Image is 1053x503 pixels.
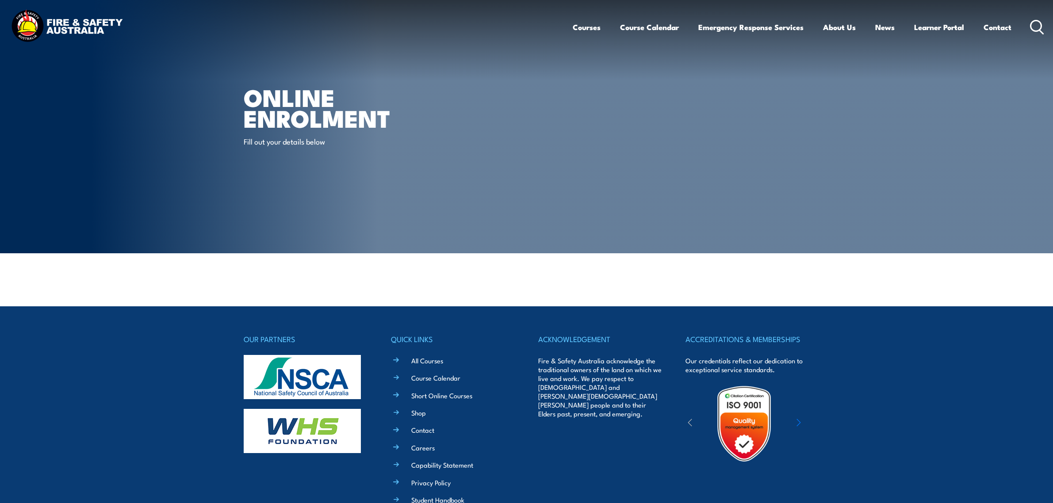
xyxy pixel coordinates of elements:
p: Fill out your details below [244,136,405,146]
a: Emergency Response Services [698,15,804,39]
p: Our credentials reflect our dedication to exceptional service standards. [685,356,809,374]
img: ewpa-logo [783,408,860,439]
a: Privacy Policy [411,478,451,487]
a: Shop [411,408,426,417]
a: Contact [411,425,434,434]
img: Untitled design (19) [705,385,783,462]
h4: QUICK LINKS [391,333,515,345]
h1: Online Enrolment [244,87,462,128]
a: About Us [823,15,856,39]
a: Capability Statement [411,460,473,469]
img: whs-logo-footer [244,409,361,453]
a: News [875,15,895,39]
h4: ACCREDITATIONS & MEMBERSHIPS [685,333,809,345]
a: Learner Portal [914,15,964,39]
p: Fire & Safety Australia acknowledge the traditional owners of the land on which we live and work.... [538,356,662,418]
a: Contact [984,15,1011,39]
a: Careers [411,443,435,452]
h4: OUR PARTNERS [244,333,368,345]
a: Course Calendar [411,373,460,382]
a: Courses [573,15,601,39]
img: nsca-logo-footer [244,355,361,399]
h4: ACKNOWLEDGEMENT [538,333,662,345]
a: Short Online Courses [411,391,472,400]
a: Course Calendar [620,15,679,39]
a: All Courses [411,356,443,365]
